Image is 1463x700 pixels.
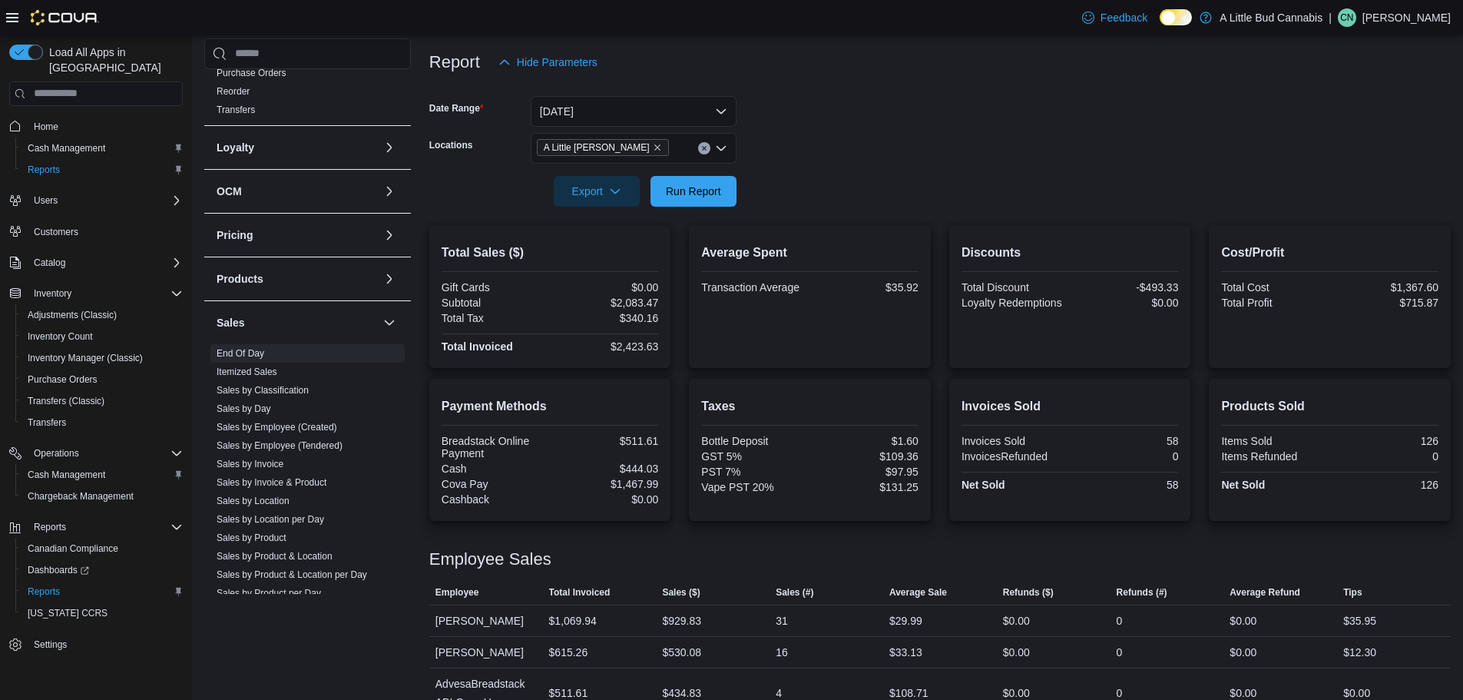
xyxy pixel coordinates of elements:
[1117,643,1123,662] div: 0
[442,312,547,324] div: Total Tax
[1117,612,1123,630] div: 0
[217,140,377,155] button: Loyalty
[435,586,479,599] span: Employee
[1160,9,1192,25] input: Dark Mode
[217,184,377,199] button: OCM
[28,586,60,598] span: Reports
[650,176,736,207] button: Run Report
[15,538,189,559] button: Canadian Compliance
[813,281,919,294] div: $35.92
[531,96,736,127] button: [DATE]
[34,194,58,207] span: Users
[217,551,333,562] a: Sales by Product & Location
[217,588,321,599] a: Sales by Product per Day
[1338,8,1356,27] div: Chris Nash
[962,281,1067,294] div: Total Discount
[1073,479,1178,491] div: 58
[217,68,286,78] a: Purchase Orders
[15,412,189,433] button: Transfers
[28,395,104,407] span: Transfers (Classic)
[1221,450,1326,463] div: Items Refunded
[3,252,189,274] button: Catalog
[962,244,1179,262] h2: Discounts
[813,450,919,463] div: $109.36
[429,605,543,636] div: [PERSON_NAME]
[34,447,79,459] span: Operations
[380,226,399,244] button: Pricing
[1076,2,1154,33] a: Feedback
[22,466,183,484] span: Cash Management
[442,297,547,309] div: Subtotal
[442,493,547,506] div: Cashback
[28,542,118,555] span: Canadian Compliance
[380,182,399,201] button: OCM
[1003,586,1054,599] span: Refunds ($)
[217,403,271,414] a: Sales by Day
[22,306,123,324] a: Adjustments (Classic)
[3,443,189,464] button: Operations
[22,582,66,601] a: Reports
[1003,643,1030,662] div: $0.00
[442,340,513,353] strong: Total Invoiced
[776,586,813,599] span: Sales (#)
[217,271,263,287] h3: Products
[666,184,721,199] span: Run Report
[3,516,189,538] button: Reports
[22,327,99,346] a: Inventory Count
[889,612,922,630] div: $29.99
[34,639,67,651] span: Settings
[22,487,140,506] a: Chargeback Management
[1333,479,1438,491] div: 126
[217,459,283,469] a: Sales by Invoice
[1333,435,1438,447] div: 126
[28,118,65,136] a: Home
[31,10,99,25] img: Cova
[1340,8,1353,27] span: CN
[813,481,919,493] div: $131.25
[429,53,480,71] h3: Report
[217,403,271,415] span: Sales by Day
[553,463,658,475] div: $444.03
[217,569,367,580] a: Sales by Product & Location per Day
[217,532,286,544] span: Sales by Product
[1333,297,1438,309] div: $715.87
[28,635,73,654] a: Settings
[442,478,547,490] div: Cova Pay
[22,561,95,579] a: Dashboards
[429,550,551,569] h3: Employee Sales
[889,586,947,599] span: Average Sale
[701,397,919,416] h2: Taxes
[22,413,183,432] span: Transfers
[217,550,333,562] span: Sales by Product & Location
[28,444,85,463] button: Operations
[217,496,290,506] a: Sales by Location
[217,104,255,116] span: Transfers
[962,397,1179,416] h2: Invoices Sold
[553,297,658,309] div: $2,083.47
[962,450,1067,463] div: InvoicesRefunded
[28,444,183,463] span: Operations
[549,612,597,630] div: $1,069.94
[217,569,367,581] span: Sales by Product & Location per Day
[776,643,788,662] div: 16
[1160,25,1160,26] span: Dark Mode
[698,142,710,154] button: Clear input
[1221,244,1438,262] h2: Cost/Profit
[22,466,111,484] a: Cash Management
[217,85,250,98] span: Reorder
[429,637,543,668] div: [PERSON_NAME]
[3,633,189,655] button: Settings
[22,349,183,367] span: Inventory Manager (Classic)
[1073,281,1178,294] div: -$493.33
[1230,643,1256,662] div: $0.00
[1343,612,1376,630] div: $35.95
[662,643,701,662] div: $530.08
[1221,435,1326,447] div: Items Sold
[1221,297,1326,309] div: Total Profit
[715,142,727,154] button: Open list of options
[217,513,324,526] span: Sales by Location per Day
[217,384,309,396] span: Sales by Classification
[1220,8,1322,27] p: A Little Bud Cannabis
[22,370,104,389] a: Purchase Orders
[22,370,183,389] span: Purchase Orders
